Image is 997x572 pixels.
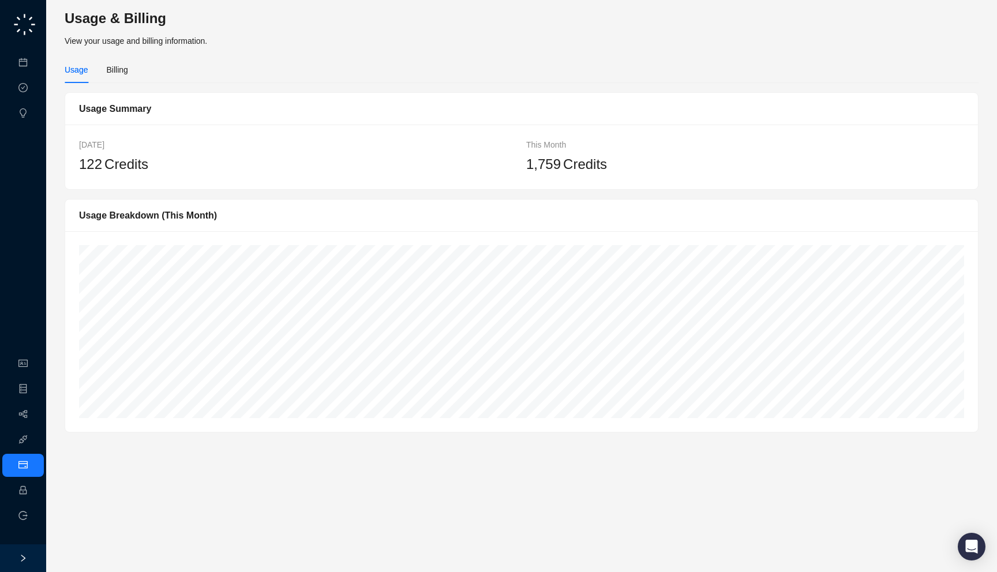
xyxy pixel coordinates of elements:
span: right [19,554,27,562]
span: Credits [563,153,607,175]
div: Usage Summary [79,101,964,116]
h3: Usage & Billing [65,9,979,28]
div: Billing [106,63,128,76]
span: View your usage and billing information. [65,36,207,46]
span: logout [18,511,28,520]
span: Credits [104,153,148,175]
span: 1,759 [526,156,561,172]
img: logo-small-C4UdH2pc.png [12,12,38,37]
div: Usage Breakdown (This Month) [79,208,964,223]
div: This Month [526,138,964,151]
div: Usage [65,63,88,76]
div: Open Intercom Messenger [958,533,985,560]
div: [DATE] [79,138,517,151]
span: 122 [79,156,102,172]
